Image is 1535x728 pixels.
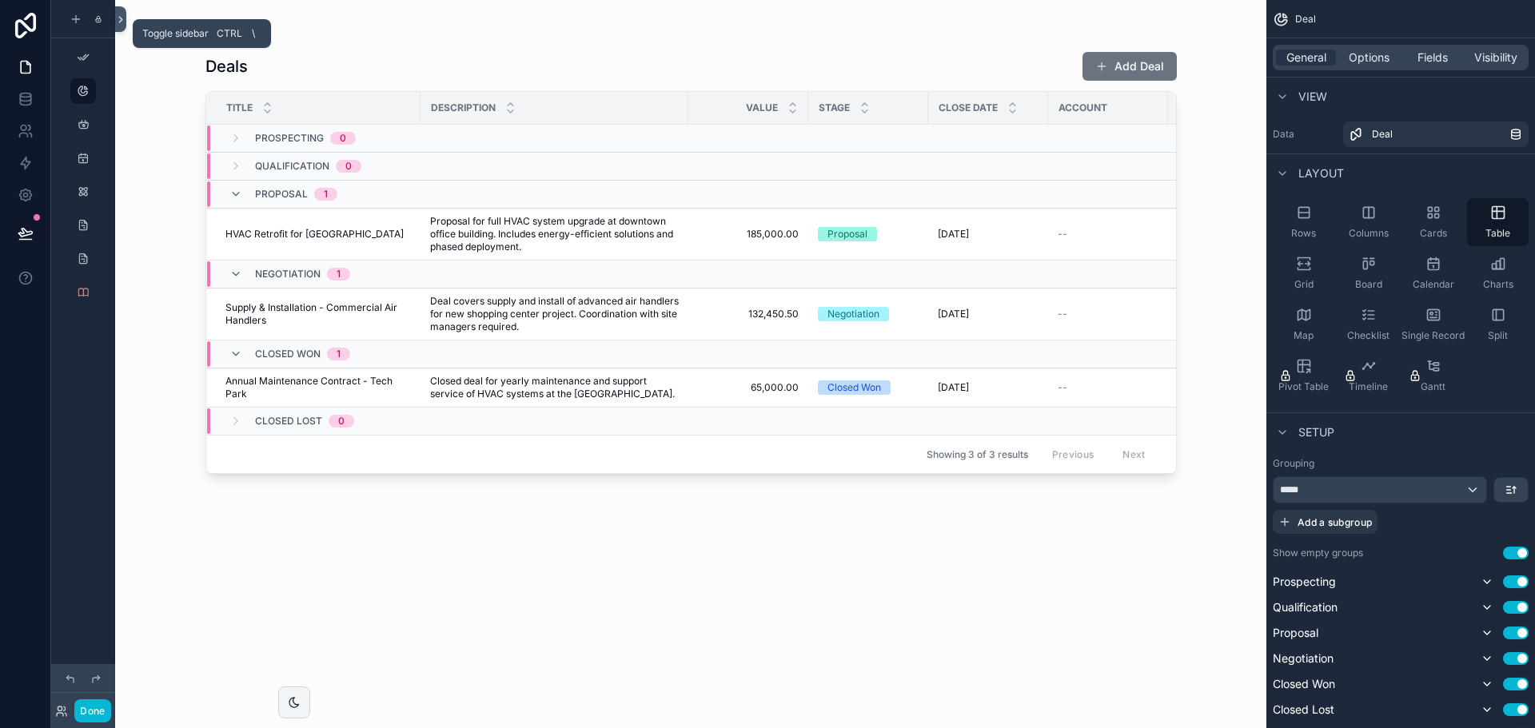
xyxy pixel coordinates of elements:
button: Charts [1467,249,1529,297]
label: Show empty groups [1273,547,1363,559]
button: Add a subgroup [1273,510,1378,534]
span: Gantt [1421,380,1445,393]
span: General [1286,50,1326,66]
button: Single Record [1402,300,1464,348]
button: Done [74,699,110,722]
span: Ctrl [215,26,244,42]
span: Fields [1417,50,1448,66]
button: Pivot Table [1273,352,1334,400]
span: Stage [819,101,850,114]
span: Deal [1295,13,1316,26]
button: Map [1273,300,1334,348]
span: Calendar [1413,278,1454,291]
span: Prospecting [1273,574,1336,590]
span: Checklist [1347,329,1389,342]
div: 0 [338,415,345,428]
span: Rows [1291,227,1316,240]
span: Closed Lost [1273,702,1334,718]
span: Timeline [1349,380,1388,393]
span: Account [1059,101,1107,114]
span: Columns [1349,227,1389,240]
span: Visibility [1474,50,1517,66]
span: Close Date [939,101,998,114]
span: Toggle sidebar [142,27,209,40]
a: Deal [1343,121,1529,147]
button: Table [1467,198,1529,246]
span: Closed Lost [255,415,322,428]
div: 0 [340,132,346,145]
span: Pivot Table [1278,380,1329,393]
span: \ [247,27,260,40]
button: Cards [1402,198,1464,246]
span: Board [1355,278,1382,291]
button: Columns [1338,198,1399,246]
div: 1 [337,268,341,280]
button: Checklist [1338,300,1399,348]
span: Closed Won [1273,676,1335,692]
span: Cards [1420,227,1447,240]
button: Split [1467,300,1529,348]
span: Prospecting [255,132,324,145]
span: Description [431,101,496,114]
span: Showing 3 of 3 results [927,448,1028,461]
span: Negotiation [1273,650,1334,666]
span: Proposal [1273,625,1318,641]
div: 1 [337,348,341,360]
span: Negotiation [255,268,321,280]
span: Deal [1372,128,1393,141]
span: Title [226,101,253,114]
span: Qualification [255,160,329,173]
span: Split [1488,329,1508,342]
span: Value [746,101,778,114]
button: Calendar [1402,249,1464,297]
button: Board [1338,249,1399,297]
span: Map [1294,329,1314,342]
span: Setup [1298,424,1334,440]
div: 0 [345,160,352,173]
span: Table [1485,227,1510,240]
span: Charts [1483,278,1513,291]
span: Add a subgroup [1298,516,1372,528]
span: Grid [1294,278,1314,291]
span: Layout [1298,165,1344,181]
label: Data [1273,128,1337,141]
span: View [1298,89,1327,105]
button: Timeline [1338,352,1399,400]
label: Grouping [1273,457,1314,470]
span: Proposal [255,188,308,201]
span: Single Record [1401,329,1465,342]
span: Qualification [1273,599,1338,615]
button: Grid [1273,249,1334,297]
span: Closed Won [255,348,321,360]
button: Rows [1273,198,1334,246]
button: Gantt [1402,352,1464,400]
span: Options [1349,50,1389,66]
div: 1 [324,188,328,201]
